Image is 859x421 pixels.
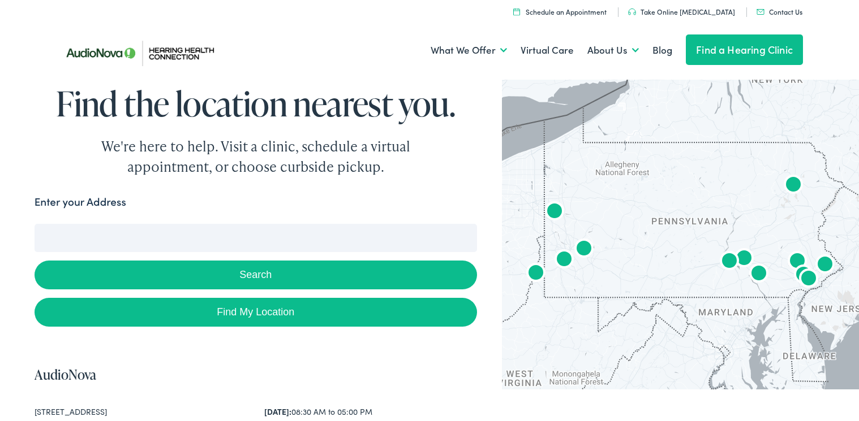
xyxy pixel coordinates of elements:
[784,249,811,276] div: AudioNova
[35,194,126,210] label: Enter your Address
[780,172,807,199] div: AudioNova
[686,34,803,65] a: Find a Hearing Clinic
[811,252,839,279] div: AudioNova
[628,7,735,16] a: Take Online [MEDICAL_DATA]
[652,29,672,71] a: Blog
[731,246,758,273] div: AudioNova
[35,406,247,418] div: [STREET_ADDRESS]
[75,136,437,177] div: We're here to help. Visit a clinic, schedule a virtual appointment, or choose curbside pickup.
[513,8,520,15] img: utility icon
[570,236,598,263] div: AudioNova
[35,261,477,289] button: Search
[522,261,549,288] div: AudioNova
[431,29,507,71] a: What We Offer
[628,8,636,15] img: utility icon
[35,298,477,327] a: Find My Location
[587,29,639,71] a: About Us
[757,7,802,16] a: Contact Us
[521,29,574,71] a: Virtual Care
[35,85,477,122] h1: Find the location nearest you.
[35,224,477,252] input: Enter your address or zip code
[513,7,607,16] a: Schedule an Appointment
[264,406,291,417] strong: [DATE]:
[35,365,96,384] a: AudioNova
[541,199,568,226] div: AudioNova
[551,247,578,274] div: AudioNova
[795,266,822,293] div: AudioNova
[790,262,817,289] div: AudioNova
[745,261,772,288] div: AudioNova
[757,9,764,15] img: utility icon
[716,249,743,276] div: AudioNova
